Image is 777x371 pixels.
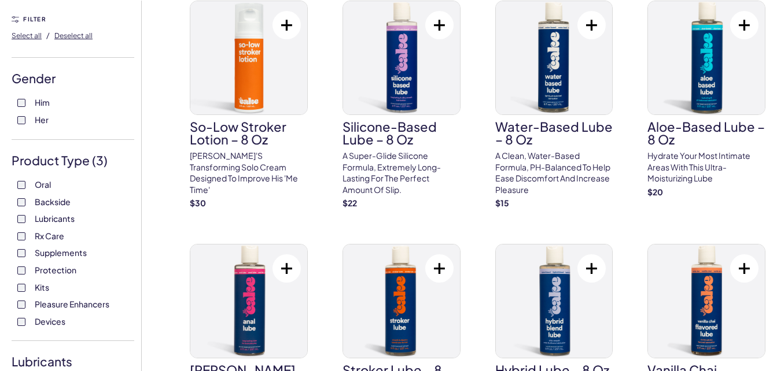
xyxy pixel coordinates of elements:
[46,30,50,40] span: /
[35,228,64,243] span: Rx Care
[35,262,76,277] span: Protection
[35,211,75,226] span: Lubricants
[35,95,50,110] span: Him
[496,244,613,358] img: Hybrid Lube – 8 oz
[495,150,613,195] p: A clean, water-based formula, pH-balanced to help ease discomfort and increase pleasure
[496,1,613,114] img: Water-Based Lube – 8 oz
[35,314,65,329] span: Devices
[343,198,357,208] strong: $ 22
[343,1,461,209] a: Silicone-Based Lube – 8 ozSilicone-Based Lube – 8 ozA super-glide silicone formula, extremely lon...
[12,31,42,40] span: Select all
[190,150,308,195] p: [PERSON_NAME]'s transforming solo cream designed to improve his 'me time'
[17,284,25,292] input: Kits
[343,244,460,358] img: Stroker Lube – 8 oz
[648,1,765,114] img: Aloe-Based Lube – 8 oz
[647,187,663,197] strong: $ 20
[35,245,87,260] span: Supplements
[35,296,109,311] span: Pleasure Enhancers
[17,300,25,309] input: Pleasure Enhancers
[17,266,25,274] input: Protection
[190,198,206,208] strong: $ 30
[12,26,42,44] button: Select all
[17,232,25,240] input: Rx Care
[343,120,461,146] h3: Silicone-Based Lube – 8 oz
[648,244,765,358] img: Vanilla Chai Flavored Lube – 8 oz
[17,99,25,107] input: Him
[35,194,71,209] span: Backside
[17,215,25,223] input: Lubricants
[343,150,461,195] p: A super-glide silicone formula, extremely long-lasting for the perfect amount of slip.
[495,1,613,209] a: Water-Based Lube – 8 ozWater-Based Lube – 8 ozA clean, water-based formula, pH-balanced to help e...
[17,198,25,206] input: Backside
[190,244,307,358] img: Anal Lube – 8 oz
[35,280,49,295] span: Kits
[343,1,460,114] img: Silicone-Based Lube – 8 oz
[190,1,307,114] img: So-Low Stroker Lotion – 8 oz
[190,120,308,146] h3: So-Low Stroker Lotion – 8 oz
[647,150,765,184] p: Hydrate your most intimate areas with this ultra-moisturizing lube
[17,249,25,257] input: Supplements
[495,120,613,146] h3: Water-Based Lube – 8 oz
[495,198,509,208] strong: $ 15
[54,31,93,40] span: Deselect all
[17,181,25,189] input: Oral
[17,318,25,326] input: Devices
[647,1,765,198] a: Aloe-Based Lube – 8 ozAloe-Based Lube – 8 ozHydrate your most intimate areas with this ultra-mois...
[35,112,49,127] span: Her
[54,26,93,44] button: Deselect all
[17,116,25,124] input: Her
[190,1,308,209] a: So-Low Stroker Lotion – 8 ozSo-Low Stroker Lotion – 8 oz[PERSON_NAME]'s transforming solo cream d...
[35,177,51,192] span: Oral
[647,120,765,146] h3: Aloe-Based Lube – 8 oz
